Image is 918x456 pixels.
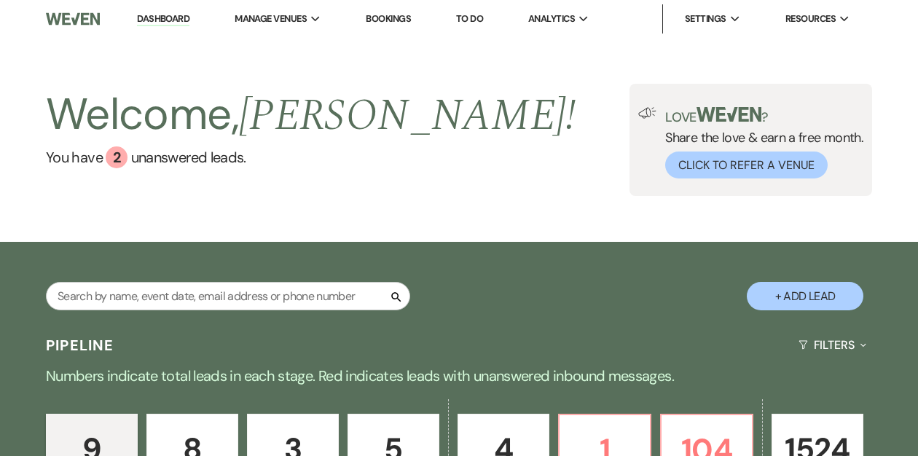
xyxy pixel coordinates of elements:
img: Weven Logo [46,4,100,34]
a: Dashboard [137,12,189,26]
p: Love ? [665,107,863,124]
a: Bookings [366,12,411,25]
h3: Pipeline [46,335,114,355]
button: + Add Lead [747,282,863,310]
span: Resources [785,12,836,26]
div: 2 [106,146,127,168]
a: You have 2 unanswered leads. [46,146,576,168]
div: Share the love & earn a free month. [656,107,863,178]
span: Analytics [528,12,575,26]
span: Settings [685,12,726,26]
span: [PERSON_NAME] ! [239,82,576,149]
img: loud-speaker-illustration.svg [638,107,656,119]
button: Click to Refer a Venue [665,152,828,178]
h2: Welcome, [46,84,576,146]
span: Manage Venues [235,12,307,26]
a: To Do [456,12,483,25]
img: weven-logo-green.svg [697,107,761,122]
button: Filters [793,326,872,364]
input: Search by name, event date, email address or phone number [46,282,410,310]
